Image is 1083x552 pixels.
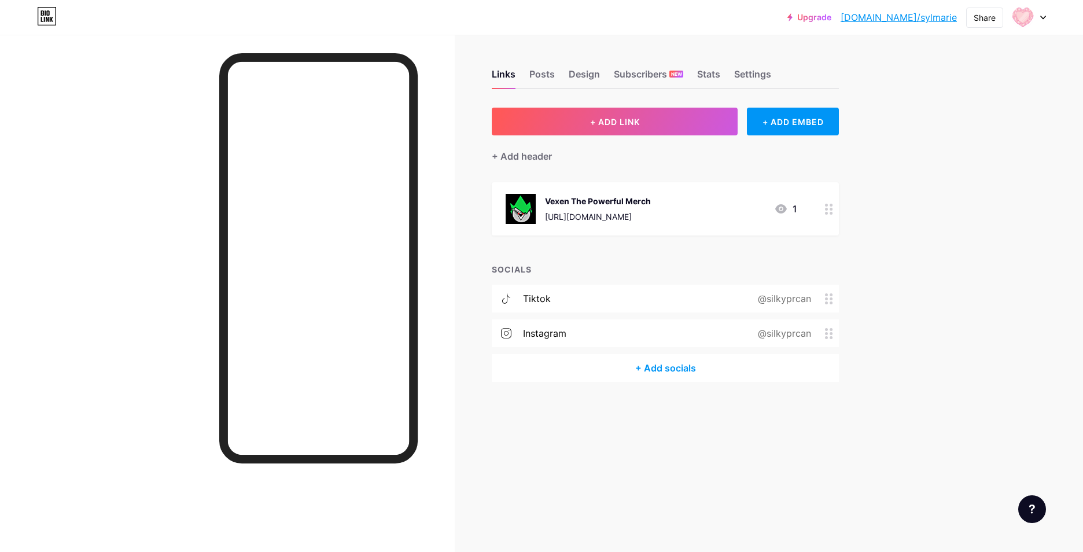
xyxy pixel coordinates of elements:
[671,71,682,78] span: NEW
[841,10,957,24] a: [DOMAIN_NAME]/sylmarie
[1012,6,1034,28] img: Sylmarie Miner
[492,149,552,163] div: + Add header
[974,12,996,24] div: Share
[545,211,651,223] div: [URL][DOMAIN_NAME]
[545,195,651,207] div: Vexen The Powerful Merch
[492,263,839,275] div: SOCIALS
[492,67,515,88] div: Links
[697,67,720,88] div: Stats
[506,194,536,224] img: Vexen The Powerful Merch
[569,67,600,88] div: Design
[787,13,831,22] a: Upgrade
[523,326,566,340] div: instagram
[734,67,771,88] div: Settings
[523,292,551,306] div: tiktok
[614,67,683,88] div: Subscribers
[492,108,738,135] button: + ADD LINK
[774,202,797,216] div: 1
[590,117,640,127] span: + ADD LINK
[529,67,555,88] div: Posts
[739,292,825,306] div: @silkyprcan
[492,354,839,382] div: + Add socials
[747,108,839,135] div: + ADD EMBED
[739,326,825,340] div: @silkyprcan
